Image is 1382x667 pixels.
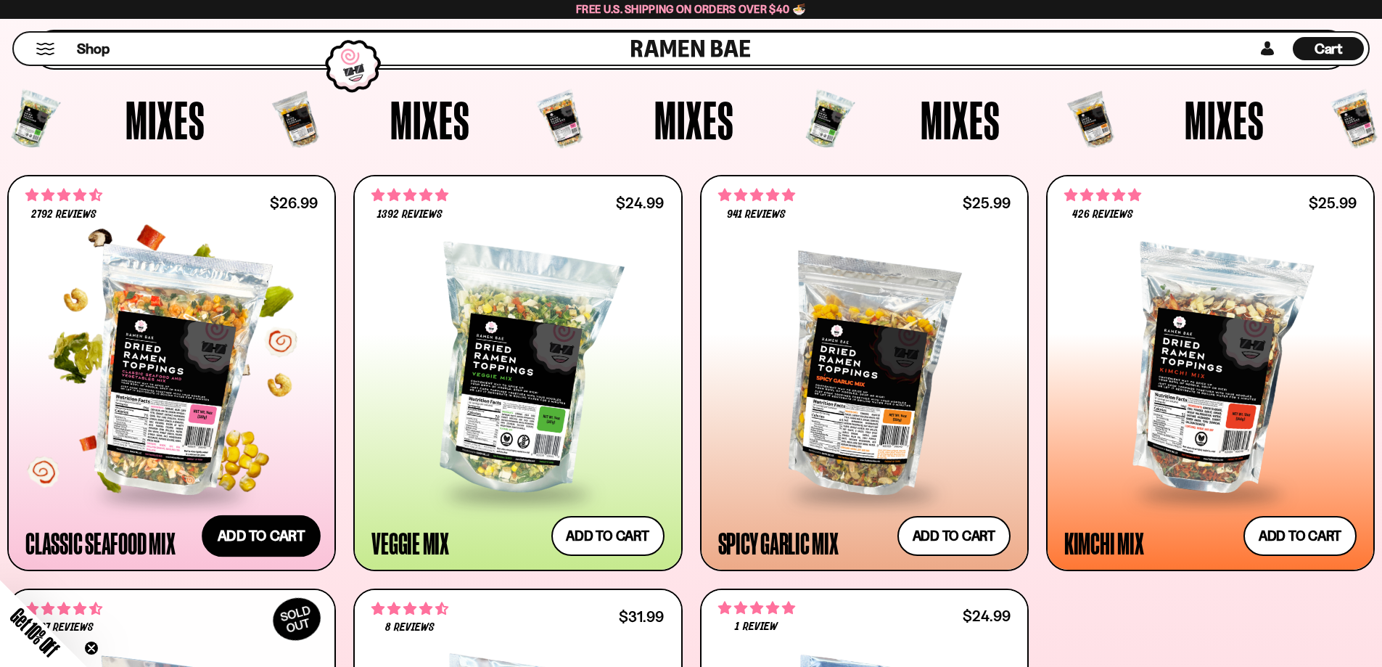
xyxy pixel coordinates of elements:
[963,609,1011,623] div: $24.99
[1243,516,1357,556] button: Add to cart
[77,39,110,59] span: Shop
[371,600,448,618] span: 4.62 stars
[77,37,110,60] a: Shop
[619,610,664,623] div: $31.99
[371,186,448,205] span: 4.76 stars
[718,599,795,618] span: 5.00 stars
[654,93,734,147] span: Mixes
[963,196,1011,210] div: $25.99
[921,93,1000,147] span: Mixes
[1064,186,1141,205] span: 4.76 stars
[1046,175,1375,571] a: 4.76 stars 426 reviews $25.99 Kimchi Mix Add to cart
[1315,40,1343,57] span: Cart
[1309,196,1357,210] div: $25.99
[84,641,99,655] button: Close teaser
[25,530,175,556] div: Classic Seafood Mix
[551,516,665,556] button: Add to cart
[390,93,470,147] span: Mixes
[616,196,664,210] div: $24.99
[1064,530,1144,556] div: Kimchi Mix
[126,93,205,147] span: Mixes
[735,621,777,633] span: 1 review
[718,530,839,556] div: Spicy Garlic Mix
[385,622,435,634] span: 8 reviews
[202,515,321,557] button: Add to cart
[576,2,806,16] span: Free U.S. Shipping on Orders over $40 🍜
[1185,93,1264,147] span: Mixes
[1293,33,1364,65] a: Cart
[700,175,1029,571] a: 4.75 stars 941 reviews $25.99 Spicy Garlic Mix Add to cart
[1072,209,1133,221] span: 426 reviews
[371,530,449,556] div: Veggie Mix
[718,186,795,205] span: 4.75 stars
[25,186,102,205] span: 4.68 stars
[377,209,443,221] span: 1392 reviews
[266,589,328,647] div: SOLD OUT
[727,209,786,221] span: 941 reviews
[7,175,336,571] a: 4.68 stars 2792 reviews $26.99 Classic Seafood Mix Add to cart
[7,604,63,660] span: Get 10% Off
[353,175,682,571] a: 4.76 stars 1392 reviews $24.99 Veggie Mix Add to cart
[897,516,1011,556] button: Add to cart
[36,43,55,55] button: Mobile Menu Trigger
[270,196,318,210] div: $26.99
[31,209,96,221] span: 2792 reviews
